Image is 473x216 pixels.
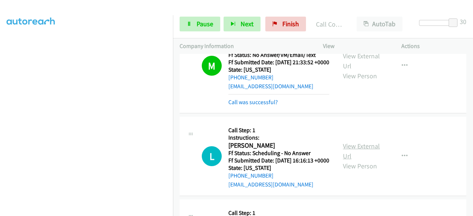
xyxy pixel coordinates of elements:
h1: L [202,146,222,166]
h5: Instructions: [228,134,329,141]
h5: State: [US_STATE] [228,66,329,73]
span: Finish [282,20,299,28]
a: Finish [265,17,306,31]
h5: Ff Submitted Date: [DATE] 16:16:13 +0000 [228,157,329,164]
h1: M [202,56,222,76]
a: View Person [343,162,377,170]
h5: Ff Status: No Answer/VM/Email/Text [228,51,329,59]
p: Company Information [180,42,310,51]
h2: [PERSON_NAME] [228,141,327,150]
a: Call was successful? [228,99,278,106]
a: View External Url [343,52,380,70]
a: [PHONE_NUMBER] [228,74,273,81]
h5: State: [US_STATE] [228,164,329,172]
a: [EMAIL_ADDRESS][DOMAIN_NAME] [228,181,313,188]
a: [EMAIL_ADDRESS][DOMAIN_NAME] [228,83,313,90]
p: Call Completed [316,19,343,29]
h5: Ff Status: Scheduling - No Answer [228,150,329,157]
a: View External Url [343,142,380,160]
a: [PHONE_NUMBER] [228,172,273,179]
span: Next [241,20,253,28]
div: 30 [460,17,466,27]
span: Pause [197,20,213,28]
a: Pause [180,17,220,31]
p: View [323,42,388,51]
div: The call is yet to be attempted [202,146,222,166]
button: AutoTab [357,17,402,31]
button: Next [224,17,261,31]
h5: Ff Submitted Date: [DATE] 21:33:52 +0000 [228,59,329,66]
p: Actions [401,42,466,51]
h5: Call Step: 1 [228,127,329,134]
a: View Person [343,72,377,80]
